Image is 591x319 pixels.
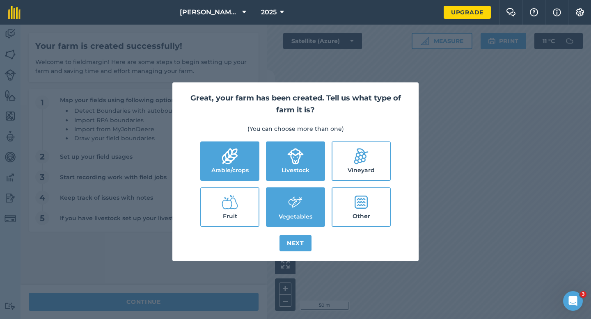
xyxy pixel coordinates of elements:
p: (You can choose more than one) [182,124,409,133]
span: 2025 [261,7,277,17]
img: A cog icon [575,8,585,16]
span: 3 [580,291,586,298]
label: Fruit [201,188,259,226]
label: Vineyard [332,142,390,180]
img: A question mark icon [529,8,539,16]
button: Next [279,235,312,251]
img: svg+xml;base64,PHN2ZyB4bWxucz0iaHR0cDovL3d3dy53My5vcmcvMjAwMC9zdmciIHdpZHRoPSIxNyIgaGVpZ2h0PSIxNy... [553,7,561,17]
iframe: Intercom live chat [563,291,583,311]
a: Upgrade [444,6,491,19]
label: Livestock [267,142,324,180]
label: Arable/crops [201,142,259,180]
img: Two speech bubbles overlapping with the left bubble in the forefront [506,8,516,16]
span: [PERSON_NAME] & Sons [180,7,239,17]
label: Other [332,188,390,226]
h2: Great, your farm has been created. Tell us what type of farm it is? [182,92,409,116]
label: Vegetables [267,188,324,226]
img: fieldmargin Logo [8,6,21,19]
